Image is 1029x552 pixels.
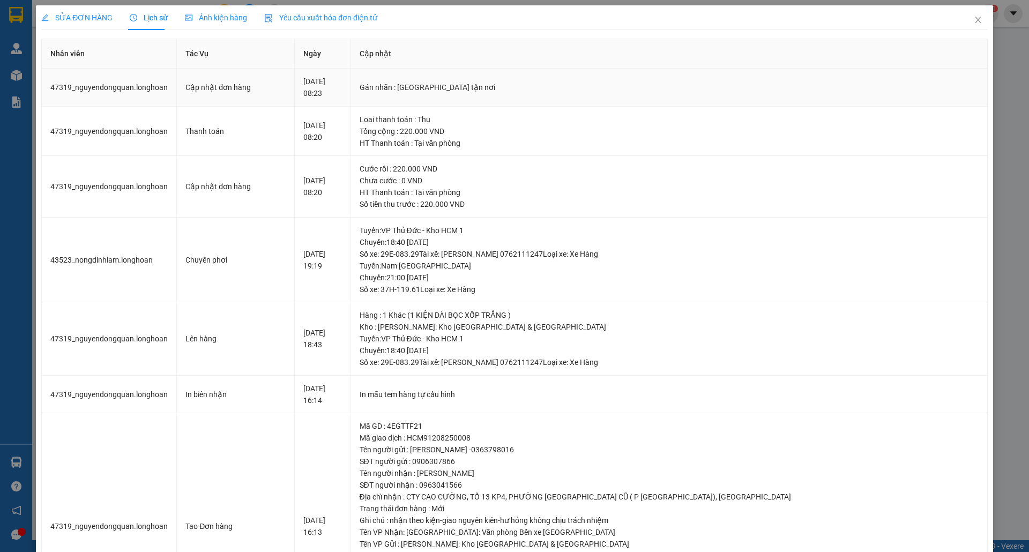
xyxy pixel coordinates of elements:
div: [DATE] 08:20 [303,175,342,198]
img: icon [264,14,273,23]
div: Mã GD : 4EGTTF21 [360,420,979,432]
div: [DATE] 16:14 [303,383,342,406]
div: Cước rồi : 220.000 VND [360,163,979,175]
div: SĐT người nhận : 0963041566 [360,479,979,491]
th: Cập nhật [351,39,988,69]
div: Tạo Đơn hàng [185,520,285,532]
span: clock-circle [130,14,137,21]
td: 47319_nguyendongquan.longhoan [42,69,177,107]
span: Ảnh kiện hàng [185,13,247,22]
div: Loại thanh toán : Thu [360,114,979,125]
div: Tên VP Gửi : [PERSON_NAME]: Kho [GEOGRAPHIC_DATA] & [GEOGRAPHIC_DATA] [360,538,979,550]
div: [DATE] 19:19 [303,248,342,272]
span: SỬA ĐƠN HÀNG [41,13,113,22]
div: Địa chỉ nhận : CTY CAO CƯỜNG, TỔ 13 KP4, PHƯỜNG [GEOGRAPHIC_DATA] CŨ ( P [GEOGRAPHIC_DATA]), [GEO... [360,491,979,503]
span: Lịch sử [130,13,168,22]
div: Tổng cộng : 220.000 VND [360,125,979,137]
td: 43523_nongdinhlam.longhoan [42,218,177,303]
div: Cập nhật đơn hàng [185,81,285,93]
div: Tuyến : VP Thủ Đức - Kho HCM 1 Chuyến: 18:40 [DATE] Số xe: 29E-083.29 Tài xế: [PERSON_NAME] 07621... [360,225,979,260]
div: Kho : [PERSON_NAME]: Kho [GEOGRAPHIC_DATA] & [GEOGRAPHIC_DATA] [360,321,979,333]
div: In biên nhận [185,389,285,400]
div: [DATE] 16:13 [303,514,342,538]
div: Tuyến : VP Thủ Đức - Kho HCM 1 Chuyến: 18:40 [DATE] Số xe: 29E-083.29 Tài xế: [PERSON_NAME] 07621... [360,333,979,368]
div: Ghi chú : nhận theo kiện-giao nguyên kiên-hư hỏng không chịu trách nhiệm [360,514,979,526]
div: HT Thanh toán : Tại văn phòng [360,137,979,149]
div: Hàng : 1 Khác (1 KIỆN DÀI BỌC XỐP TRẮNG ) [360,309,979,321]
td: 47319_nguyendongquan.longhoan [42,302,177,376]
div: Tên người nhận : [PERSON_NAME] [360,467,979,479]
div: Thanh toán [185,125,285,137]
div: Mã giao dịch : HCM91208250008 [360,432,979,444]
button: Close [963,5,993,35]
div: Trạng thái đơn hàng : Mới [360,503,979,514]
div: Tên người gửi : [PERSON_NAME] -0363798016 [360,444,979,456]
th: Ngày [295,39,351,69]
div: [DATE] 08:20 [303,120,342,143]
div: SĐT người gửi : 0906307866 [360,456,979,467]
th: Tác Vụ [177,39,294,69]
div: Chưa cước : 0 VND [360,175,979,187]
div: Lên hàng [185,333,285,345]
div: [DATE] 08:23 [303,76,342,99]
span: close [974,16,982,24]
div: HT Thanh toán : Tại văn phòng [360,187,979,198]
span: Yêu cầu xuất hóa đơn điện tử [264,13,377,22]
div: Tuyến : Nam [GEOGRAPHIC_DATA] Chuyến: 21:00 [DATE] Số xe: 37H-119.61 Loại xe: Xe Hàng [360,260,979,295]
div: Cập nhật đơn hàng [185,181,285,192]
div: [DATE] 18:43 [303,327,342,350]
span: picture [185,14,192,21]
div: Số tiền thu trước : 220.000 VND [360,198,979,210]
div: Chuyển phơi [185,254,285,266]
div: Tên VP Nhận: [GEOGRAPHIC_DATA]: Văn phòng Bến xe [GEOGRAPHIC_DATA] [360,526,979,538]
div: Gán nhãn : [GEOGRAPHIC_DATA] tận nơi [360,81,979,93]
span: edit [41,14,49,21]
td: 47319_nguyendongquan.longhoan [42,376,177,414]
div: In mẫu tem hàng tự cấu hình [360,389,979,400]
td: 47319_nguyendongquan.longhoan [42,156,177,218]
th: Nhân viên [42,39,177,69]
td: 47319_nguyendongquan.longhoan [42,107,177,156]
